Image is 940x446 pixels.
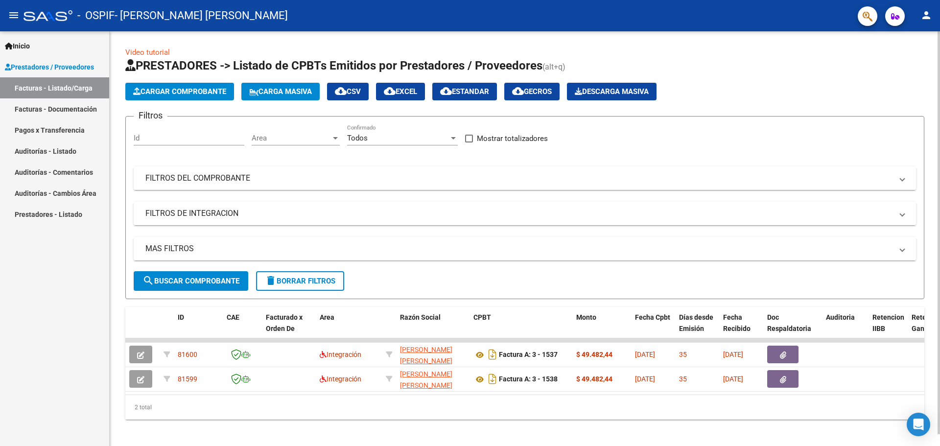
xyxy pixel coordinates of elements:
strong: $ 49.482,44 [576,351,612,358]
span: ID [178,313,184,321]
button: Estandar [432,83,497,100]
span: [DATE] [723,375,743,383]
mat-icon: person [920,9,932,21]
span: - [PERSON_NAME] [PERSON_NAME] [115,5,288,26]
mat-panel-title: MAS FILTROS [145,243,893,254]
mat-expansion-panel-header: FILTROS DE INTEGRACION [134,202,916,225]
span: Facturado x Orden De [266,313,303,332]
span: Prestadores / Proveedores [5,62,94,72]
a: Video tutorial [125,48,170,57]
datatable-header-cell: Razón Social [396,307,470,350]
mat-icon: menu [8,9,20,21]
span: Auditoria [826,313,855,321]
datatable-header-cell: Doc Respaldatoria [763,307,822,350]
span: Retencion IIBB [872,313,904,332]
button: Cargar Comprobante [125,83,234,100]
span: Días desde Emisión [679,313,713,332]
span: Area [320,313,334,321]
span: 35 [679,351,687,358]
datatable-header-cell: Días desde Emisión [675,307,719,350]
span: Descarga Masiva [575,87,649,96]
span: CPBT [473,313,491,321]
strong: $ 49.482,44 [576,375,612,383]
span: [DATE] [723,351,743,358]
span: Inicio [5,41,30,51]
span: Todos [347,134,368,142]
datatable-header-cell: Retencion IIBB [869,307,908,350]
span: - OSPIF [77,5,115,26]
span: Buscar Comprobante [142,277,239,285]
button: Carga Masiva [241,83,320,100]
span: Mostrar totalizadores [477,133,548,144]
app-download-masive: Descarga masiva de comprobantes (adjuntos) [567,83,657,100]
datatable-header-cell: Area [316,307,382,350]
button: EXCEL [376,83,425,100]
span: [PERSON_NAME] [PERSON_NAME] [400,370,452,389]
span: [DATE] [635,375,655,383]
i: Descargar documento [486,347,499,362]
div: Open Intercom Messenger [907,413,930,436]
div: 2 total [125,395,924,420]
span: Monto [576,313,596,321]
span: CAE [227,313,239,321]
mat-panel-title: FILTROS DEL COMPROBANTE [145,173,893,184]
span: Carga Masiva [249,87,312,96]
span: Borrar Filtros [265,277,335,285]
mat-icon: cloud_download [512,85,524,97]
span: (alt+q) [542,62,565,71]
span: CSV [335,87,361,96]
span: [DATE] [635,351,655,358]
span: EXCEL [384,87,417,96]
span: Integración [320,351,361,358]
div: 27218321181 [400,344,466,365]
button: Gecros [504,83,560,100]
span: PRESTADORES -> Listado de CPBTs Emitidos por Prestadores / Proveedores [125,59,542,72]
button: Borrar Filtros [256,271,344,291]
span: Fecha Cpbt [635,313,670,321]
i: Descargar documento [486,371,499,387]
strong: Factura A: 3 - 1537 [499,351,558,359]
mat-icon: cloud_download [335,85,347,97]
datatable-header-cell: Fecha Cpbt [631,307,675,350]
button: CSV [327,83,369,100]
strong: Factura A: 3 - 1538 [499,376,558,383]
span: Area [252,134,331,142]
mat-expansion-panel-header: FILTROS DEL COMPROBANTE [134,166,916,190]
datatable-header-cell: CAE [223,307,262,350]
span: Doc Respaldatoria [767,313,811,332]
mat-icon: search [142,275,154,286]
span: 35 [679,375,687,383]
span: Razón Social [400,313,441,321]
button: Descarga Masiva [567,83,657,100]
span: Estandar [440,87,489,96]
mat-icon: cloud_download [440,85,452,97]
div: 27218321181 [400,369,466,389]
span: Integración [320,375,361,383]
h3: Filtros [134,109,167,122]
mat-expansion-panel-header: MAS FILTROS [134,237,916,260]
span: [PERSON_NAME] [PERSON_NAME] [400,346,452,365]
span: Fecha Recibido [723,313,751,332]
span: Gecros [512,87,552,96]
span: Cargar Comprobante [133,87,226,96]
span: 81599 [178,375,197,383]
button: Buscar Comprobante [134,271,248,291]
datatable-header-cell: Facturado x Orden De [262,307,316,350]
span: 81600 [178,351,197,358]
mat-icon: delete [265,275,277,286]
datatable-header-cell: Monto [572,307,631,350]
mat-panel-title: FILTROS DE INTEGRACION [145,208,893,219]
datatable-header-cell: CPBT [470,307,572,350]
mat-icon: cloud_download [384,85,396,97]
datatable-header-cell: ID [174,307,223,350]
datatable-header-cell: Fecha Recibido [719,307,763,350]
datatable-header-cell: Auditoria [822,307,869,350]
